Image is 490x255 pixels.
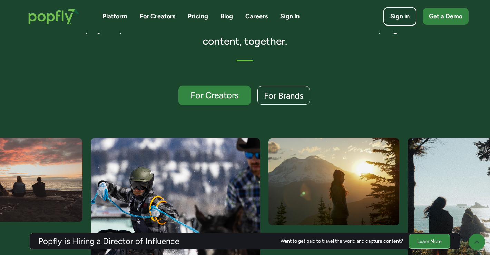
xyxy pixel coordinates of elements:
[185,91,244,100] div: For Creators
[409,234,450,248] a: Learn More
[63,22,427,48] h3: Popfly helps content teams find & collaborate with creators to shape great content, together.
[140,12,175,21] a: For Creators
[38,237,179,245] h3: Popfly is Hiring a Director of Influence
[178,86,251,105] a: For Creators
[390,12,410,21] div: Sign in
[21,1,86,31] a: home
[245,12,268,21] a: Careers
[102,12,127,21] a: Platform
[188,12,208,21] a: Pricing
[281,238,403,244] div: Want to get paid to travel the world and capture content?
[280,12,300,21] a: Sign In
[220,12,233,21] a: Blog
[264,91,303,100] div: For Brands
[383,7,416,25] a: Sign in
[423,8,469,25] a: Get a Demo
[257,86,310,105] a: For Brands
[429,12,462,21] div: Get a Demo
